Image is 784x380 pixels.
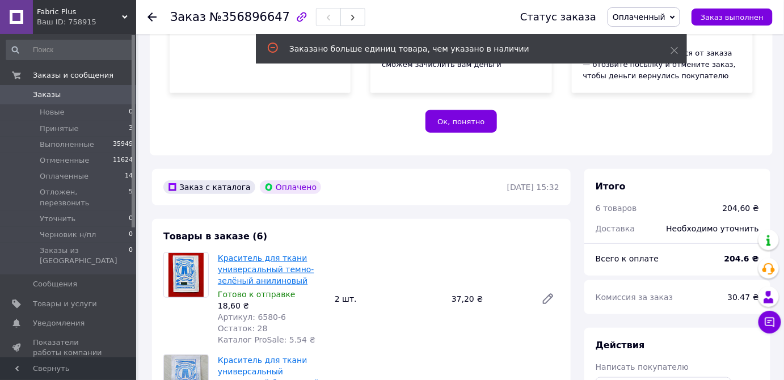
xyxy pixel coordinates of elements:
[596,362,689,371] span: Написать покупателю
[40,155,89,166] span: Отмененные
[40,140,94,150] span: Выполненные
[596,204,637,213] span: 6 товаров
[289,43,642,54] div: Заказано больше единиц товара, чем указано в наличии
[163,231,267,242] span: Товары в заказе (6)
[40,124,79,134] span: Принятые
[33,318,85,328] span: Уведомления
[692,9,773,26] button: Заказ выполнен
[447,291,532,307] div: 37,20 ₴
[147,11,157,23] div: Вернуться назад
[129,246,133,266] span: 0
[33,299,97,309] span: Товары и услуги
[40,246,129,266] span: Заказы из [GEOGRAPHIC_DATA]
[660,216,766,241] div: Необходимо уточнить
[330,291,447,307] div: 2 шт.
[218,290,296,299] span: Готово к отправке
[129,124,133,134] span: 3
[209,10,290,24] span: №356896647
[724,254,759,263] b: 204.6 ₴
[723,202,759,214] div: 204,60 ₴
[40,171,88,181] span: Оплаченные
[129,214,133,224] span: 0
[33,70,113,81] span: Заказы и сообщения
[113,140,133,150] span: 35949
[113,155,133,166] span: 11624
[33,279,77,289] span: Сообщения
[40,107,65,117] span: Новые
[425,110,496,133] button: Ок, понятно
[40,187,129,208] span: Отложен, перезвонить
[596,254,659,263] span: Всего к оплате
[596,340,645,351] span: Действия
[40,230,96,240] span: Черновик н/пл
[507,183,559,192] time: [DATE] 15:32
[260,180,321,194] div: Оплачено
[596,224,635,233] span: Доставка
[125,171,133,181] span: 14
[40,214,75,224] span: Уточнить
[537,288,559,310] a: Редактировать
[437,117,484,126] span: Ок, понятно
[218,335,315,344] span: Каталог ProSale: 5.54 ₴
[218,300,326,311] div: 18,60 ₴
[129,107,133,117] span: 0
[758,311,781,333] button: Чат с покупателем
[6,40,134,60] input: Поиск
[33,337,105,358] span: Показатели работы компании
[37,17,136,27] div: Ваш ID: 758915
[728,293,759,302] span: 30.47 ₴
[596,181,626,192] span: Итого
[701,13,764,22] span: Заказ выполнен
[33,90,61,100] span: Заказы
[163,180,255,194] div: Заказ с каталога
[37,7,122,17] span: Fabric Plus
[596,293,673,302] span: Комиссия за заказ
[168,253,204,297] img: Краситель для ткани универсальный темно-зелёный анилиновый
[520,11,596,23] div: Статус заказа
[170,10,206,24] span: Заказ
[129,230,133,240] span: 0
[613,12,665,22] span: Оплаченный
[218,313,286,322] span: Артикул: 6580-6
[129,187,133,208] span: 5
[218,254,314,285] a: Краситель для ткани универсальный темно-зелёный анилиновый
[218,324,268,333] span: Остаток: 28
